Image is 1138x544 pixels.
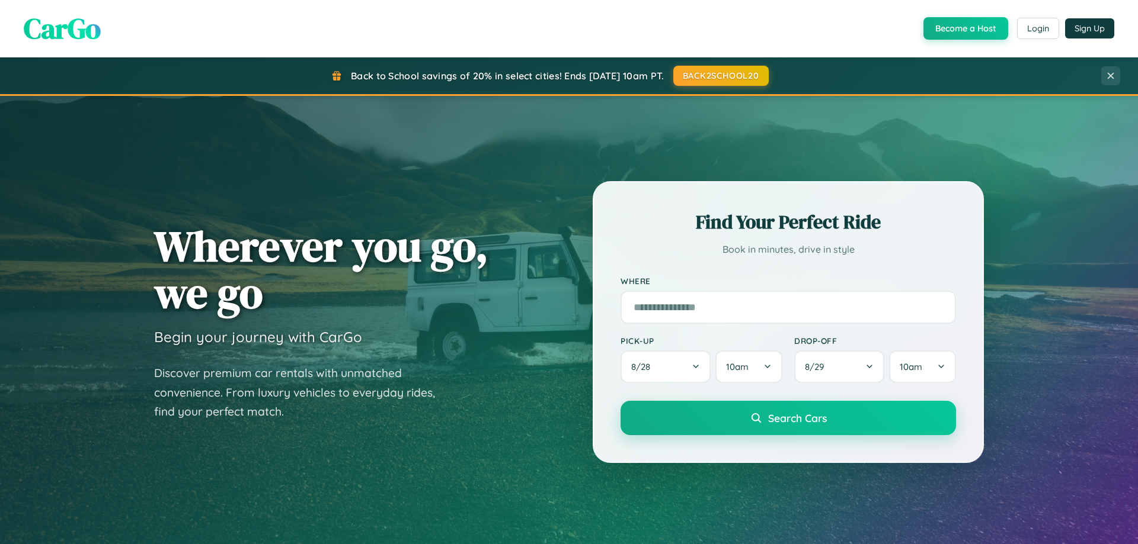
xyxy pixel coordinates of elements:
span: Back to School savings of 20% in select cities! Ends [DATE] 10am PT. [351,70,664,82]
span: 10am [726,361,749,372]
button: Login [1017,18,1059,39]
h1: Wherever you go, we go [154,223,488,316]
button: 10am [715,350,782,383]
label: Where [621,276,956,286]
span: 8 / 29 [805,361,830,372]
button: Sign Up [1065,18,1114,38]
span: 10am [900,361,922,372]
h3: Begin your journey with CarGo [154,328,362,346]
button: 10am [889,350,956,383]
button: 8/28 [621,350,711,383]
label: Drop-off [794,336,956,346]
button: Become a Host [923,17,1008,40]
span: Search Cars [768,411,827,424]
span: 8 / 28 [631,361,656,372]
label: Pick-up [621,336,782,346]
button: Search Cars [621,401,956,435]
h2: Find Your Perfect Ride [621,209,956,235]
p: Book in minutes, drive in style [621,241,956,258]
p: Discover premium car rentals with unmatched convenience. From luxury vehicles to everyday rides, ... [154,363,450,421]
button: BACK2SCHOOL20 [673,66,769,86]
span: CarGo [24,9,101,48]
button: 8/29 [794,350,884,383]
